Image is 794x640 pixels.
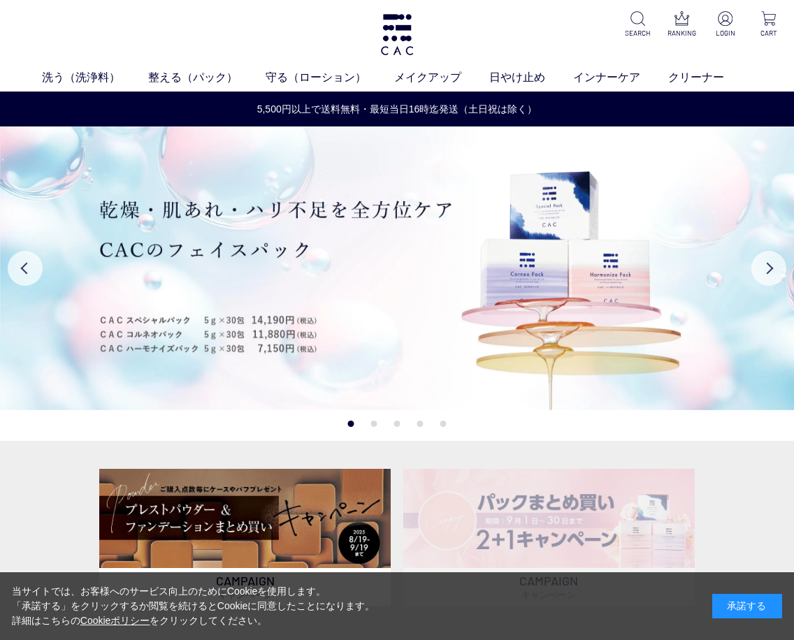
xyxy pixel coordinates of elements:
[8,251,43,286] button: Previous
[667,28,695,38] p: RANKING
[394,69,489,86] a: メイクアップ
[266,69,394,86] a: 守る（ローション）
[371,421,377,427] button: 2 of 5
[394,421,400,427] button: 3 of 5
[751,251,786,286] button: Next
[755,28,783,38] p: CART
[99,469,391,568] img: ベースメイクキャンペーン
[80,615,150,626] a: Cookieポリシー
[403,568,695,606] p: CAMPAIGN
[667,11,695,38] a: RANKING
[1,102,793,117] a: 5,500円以上で送料無料・最短当日16時迄発送（土日祝は除く）
[403,469,695,606] a: パックキャンペーン2+1 パックキャンペーン2+1 CAMPAIGNキャンペーン
[755,11,783,38] a: CART
[712,594,782,618] div: 承諾する
[348,421,354,427] button: 1 of 5
[12,584,375,628] div: 当サイトでは、お客様へのサービス向上のためにCookieを使用します。 「承諾する」をクリックするか閲覧を続けるとCookieに同意したことになります。 詳細はこちらの をクリックしてください。
[42,69,148,86] a: 洗う（洗浄料）
[379,14,415,55] img: logo
[489,69,573,86] a: 日やけ止め
[668,69,752,86] a: クリーナー
[573,69,668,86] a: インナーケア
[712,28,739,38] p: LOGIN
[440,421,447,427] button: 5 of 5
[99,469,391,606] a: ベースメイクキャンペーン ベースメイクキャンペーン CAMPAIGNキャンペーン
[148,69,266,86] a: 整える（パック）
[99,568,391,606] p: CAMPAIGN
[712,11,739,38] a: LOGIN
[624,11,652,38] a: SEARCH
[403,469,695,568] img: パックキャンペーン2+1
[417,421,424,427] button: 4 of 5
[624,28,652,38] p: SEARCH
